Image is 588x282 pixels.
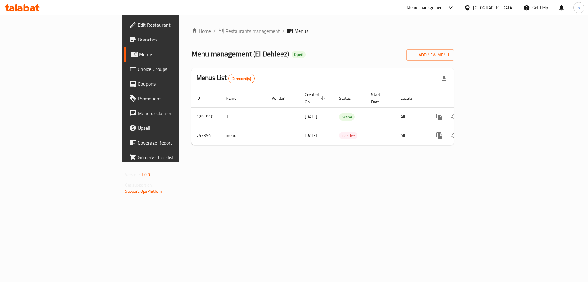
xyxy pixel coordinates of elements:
[141,171,150,179] span: 1.0.0
[225,27,280,35] span: Restaurants management
[366,107,396,126] td: -
[473,4,514,11] div: [GEOGRAPHIC_DATA]
[124,135,220,150] a: Coverage Report
[578,4,580,11] span: o
[407,4,444,11] div: Menu-management
[305,91,327,106] span: Created On
[221,107,267,126] td: 1
[138,80,215,87] span: Coupons
[138,36,215,43] span: Branches
[138,95,215,102] span: Promotions
[282,27,285,35] li: /
[218,27,280,35] a: Restaurants management
[138,110,215,117] span: Menu disclaimer
[437,71,451,86] div: Export file
[196,95,208,102] span: ID
[138,65,215,73] span: Choice Groups
[138,21,215,29] span: Edit Restaurant
[124,32,220,47] a: Branches
[292,52,306,57] span: Open
[339,95,359,102] span: Status
[411,51,449,59] span: Add New Menu
[191,27,454,35] nav: breadcrumb
[406,49,454,61] button: Add New Menu
[125,187,164,195] a: Support.OpsPlatform
[124,47,220,62] a: Menus
[447,128,462,143] button: Change Status
[138,124,215,132] span: Upsell
[125,181,153,189] span: Get support on:
[124,91,220,106] a: Promotions
[124,76,220,91] a: Coupons
[292,51,306,58] div: Open
[124,62,220,76] a: Choice Groups
[396,126,427,145] td: All
[124,150,220,165] a: Grocery Checklist
[401,95,420,102] span: Locale
[125,171,140,179] span: Version:
[228,74,255,83] div: Total records count
[138,154,215,161] span: Grocery Checklist
[447,110,462,124] button: Change Status
[191,47,289,61] span: Menu management ( El Dehleez )
[432,128,447,143] button: more
[226,95,244,102] span: Name
[196,73,255,83] h2: Menus List
[221,126,267,145] td: menu
[432,110,447,124] button: more
[124,106,220,121] a: Menu disclaimer
[138,139,215,146] span: Coverage Report
[339,114,355,121] span: Active
[294,27,308,35] span: Menus
[305,113,317,121] span: [DATE]
[229,76,255,82] span: 2 record(s)
[191,89,496,145] table: enhanced table
[396,107,427,126] td: All
[305,131,317,139] span: [DATE]
[124,121,220,135] a: Upsell
[139,51,215,58] span: Menus
[366,126,396,145] td: -
[427,89,496,108] th: Actions
[124,17,220,32] a: Edit Restaurant
[371,91,388,106] span: Start Date
[272,95,292,102] span: Vendor
[339,132,357,139] span: Inactive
